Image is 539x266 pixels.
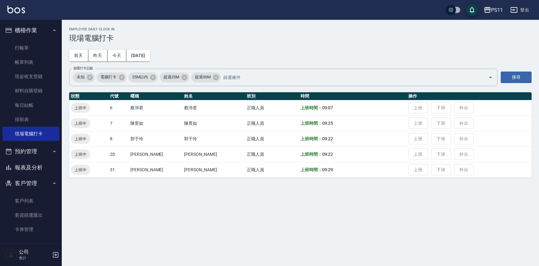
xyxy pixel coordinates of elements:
td: 陳昱如 [183,116,245,131]
th: 暱稱 [129,92,183,100]
td: 正職人員 [245,162,299,177]
button: 櫃檯作業 [2,22,59,38]
td: 陳昱如 [129,116,183,131]
label: 篩選打卡記錄 [74,66,93,71]
td: 蔡沛君 [183,100,245,116]
td: 郭于玲 [129,131,183,146]
span: 上班中 [71,151,90,158]
a: 現場電腦打卡 [2,127,59,141]
span: 09:22 [322,136,333,141]
span: 超過25M [160,74,183,80]
div: 電腦打卡 [97,72,127,82]
span: 上班中 [71,167,90,173]
button: [DATE] [126,50,150,61]
span: 上班中 [71,136,90,142]
th: 代號 [108,92,129,100]
a: 材料自購登錄 [2,84,59,98]
td: [PERSON_NAME] [129,146,183,162]
span: 09:25 [322,121,333,126]
td: [PERSON_NAME] [129,162,183,177]
a: 現金收支登錄 [2,69,59,84]
button: 預約管理 [2,143,59,159]
h3: 現場電腦打卡 [69,34,532,42]
td: 8 [108,131,129,146]
div: PS11 [491,6,503,14]
a: 打帳單 [2,41,59,55]
span: 09:22 [322,152,333,157]
span: 未知 [73,74,88,80]
div: 超過50M [191,72,221,82]
th: 狀態 [69,92,108,100]
button: 報表及分析 [2,159,59,176]
input: 篩選條件 [222,72,478,83]
a: 卡券管理 [2,222,59,237]
img: Person [5,249,17,261]
div: 超過25M [160,72,189,82]
span: 25M以內 [128,74,152,80]
button: 登出 [508,4,532,16]
th: 班別 [245,92,299,100]
span: 電腦打卡 [97,74,120,80]
button: 今天 [107,50,127,61]
button: Open [486,72,495,82]
td: 7 [108,116,129,131]
img: Logo [7,6,25,13]
a: 帳單列表 [2,55,59,69]
span: 超過50M [191,74,214,80]
a: 客資篩選匯出 [2,208,59,222]
b: 上班時間： [301,167,322,172]
button: PS11 [481,4,505,16]
b: 上班時間： [301,121,322,126]
button: 昨天 [88,50,107,61]
button: save [466,4,478,16]
th: 姓名 [183,92,245,100]
td: 20 [108,146,129,162]
b: 上班時間： [301,136,322,141]
button: 行銷工具 [2,239,59,255]
b: 上班時間： [301,105,322,110]
td: 31 [108,162,129,177]
p: 會計 [19,255,50,261]
td: 正職人員 [245,100,299,116]
span: 上班中 [71,120,90,127]
button: 前天 [69,50,88,61]
td: 正職人員 [245,131,299,146]
h5: 公司 [19,249,50,255]
div: 25M以內 [128,72,158,82]
td: [PERSON_NAME] [183,162,245,177]
a: 客戶列表 [2,194,59,208]
td: 正職人員 [245,146,299,162]
span: 09:29 [322,167,333,172]
td: 正職人員 [245,116,299,131]
td: 6 [108,100,129,116]
button: 客戶管理 [2,175,59,191]
div: 未知 [73,72,95,82]
a: 每日結帳 [2,98,59,112]
b: 上班時間： [301,152,322,157]
span: 上班中 [71,105,90,111]
h2: Employee Daily Clock In [69,27,532,31]
th: 操作 [407,92,532,100]
a: 排班表 [2,112,59,127]
td: 蔡沛君 [129,100,183,116]
span: 09:07 [322,105,333,110]
th: 時間 [299,92,406,100]
td: 郭于玲 [183,131,245,146]
td: [PERSON_NAME] [183,146,245,162]
button: 搜尋 [501,72,532,83]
